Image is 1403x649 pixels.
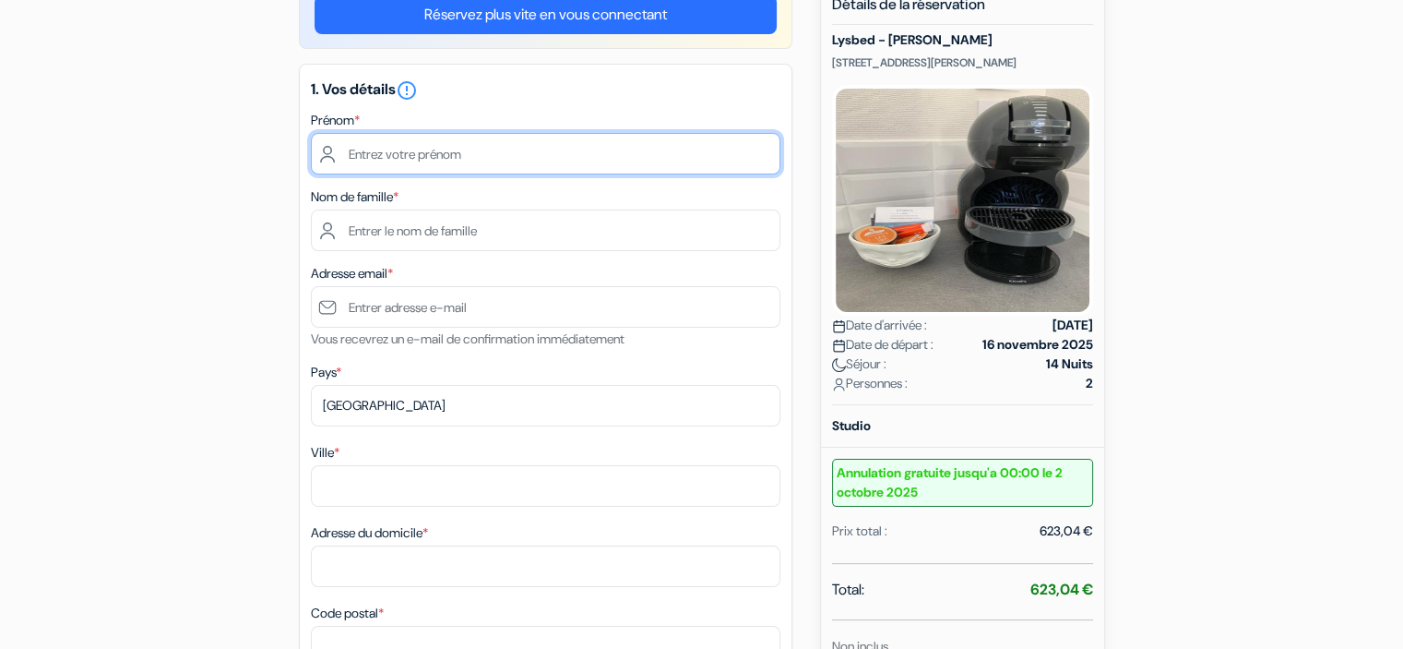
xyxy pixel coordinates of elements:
strong: [DATE] [1052,316,1093,335]
label: Adresse email [311,264,393,283]
input: Entrer adresse e-mail [311,286,780,328]
div: 623,04 € [1040,522,1093,541]
label: Ville [311,443,339,463]
span: Total: [832,579,864,601]
label: Code postal [311,604,384,623]
label: Nom de famille [311,187,398,207]
h5: 1. Vos détails [311,79,780,102]
input: Entrez votre prénom [311,133,780,174]
input: Entrer le nom de famille [311,210,780,251]
small: Vous recevrez un e-mail de confirmation immédiatement [311,331,624,347]
label: Adresse du domicile [311,523,428,543]
label: Prénom [311,111,360,130]
span: Séjour : [832,355,886,374]
small: Annulation gratuite jusqu'a 00:00 le 2 octobre 2025 [832,459,1093,507]
img: calendar.svg [832,319,846,333]
h5: Lysbed - [PERSON_NAME] [832,32,1093,48]
b: Studio [832,417,871,434]
label: Pays [311,363,341,382]
div: Prix total : [832,522,887,541]
span: Date d'arrivée : [832,316,927,335]
img: moon.svg [832,358,846,372]
strong: 14 Nuits [1046,355,1093,374]
a: error_outline [396,79,418,99]
strong: 16 novembre 2025 [982,335,1093,355]
strong: 2 [1086,374,1093,393]
strong: 623,04 € [1030,580,1093,599]
span: Personnes : [832,374,908,393]
img: calendar.svg [832,339,846,353]
p: [STREET_ADDRESS][PERSON_NAME] [832,55,1093,70]
i: error_outline [396,79,418,102]
img: user_icon.svg [832,378,846,391]
span: Date de départ : [832,335,933,355]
